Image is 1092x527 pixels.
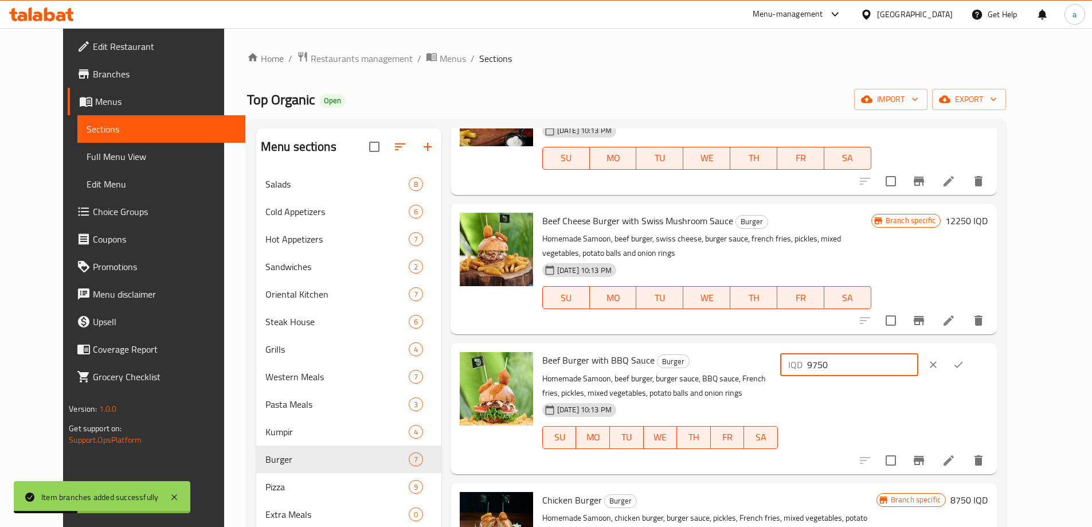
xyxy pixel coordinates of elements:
[730,147,777,170] button: TH
[942,454,956,467] a: Edit menu item
[641,150,679,166] span: TU
[93,342,236,356] span: Coverage Report
[87,122,236,136] span: Sections
[265,480,409,494] span: Pizza
[247,52,284,65] a: Home
[711,426,745,449] button: FR
[824,286,871,309] button: SA
[69,401,97,416] span: Version:
[553,404,616,415] span: [DATE] 10:13 PM
[319,96,346,106] span: Open
[542,147,590,170] button: SU
[265,205,409,218] span: Cold Appetizers
[256,335,441,363] div: Grills4
[594,290,632,306] span: MO
[68,308,245,335] a: Upsell
[683,286,730,309] button: WE
[735,150,773,166] span: TH
[644,426,678,449] button: WE
[657,355,689,368] span: Burger
[256,198,441,225] div: Cold Appetizers6
[615,429,639,446] span: TU
[777,286,824,309] button: FR
[265,260,409,274] span: Sandwiches
[265,232,409,246] span: Hot Appetizers
[68,253,245,280] a: Promotions
[942,174,956,188] a: Edit menu item
[881,215,940,226] span: Branch specific
[256,391,441,418] div: Pasta Meals3
[942,314,956,327] a: Edit menu item
[256,280,441,308] div: Oriental Kitchen7
[417,52,421,65] li: /
[945,213,988,229] h6: 12250 IQD
[362,135,386,159] span: Select all sections
[950,492,988,508] h6: 8750 IQD
[409,260,423,274] div: items
[542,372,778,400] p: Homemade Samoon, beef burger, burger sauce, BBQ sauce, French fries, pickles, mixed vegetables, p...
[93,205,236,218] span: Choice Groups
[905,167,933,195] button: Branch-specific-item
[824,147,871,170] button: SA
[1073,8,1077,21] span: a
[68,225,245,253] a: Coupons
[460,213,533,286] img: Beef Cheese Burger with Swiss Mushroom Sauce
[553,265,616,276] span: [DATE] 10:13 PM
[409,344,422,355] span: 4
[265,315,409,329] span: Steak House
[965,167,992,195] button: delete
[542,232,871,260] p: Homemade Samoon, beef burger, swiss cheese, burger sauce, french fries, pickles, mixed vegetables...
[68,33,245,60] a: Edit Restaurant
[636,147,683,170] button: TU
[677,426,711,449] button: TH
[409,427,422,438] span: 4
[311,52,413,65] span: Restaurants management
[265,370,409,384] span: Western Meals
[297,51,413,66] a: Restaurants management
[93,67,236,81] span: Branches
[265,397,409,411] span: Pasta Meals
[261,138,336,155] h2: Menu sections
[68,60,245,88] a: Branches
[93,40,236,53] span: Edit Restaurant
[409,205,423,218] div: items
[265,287,409,301] span: Oriental Kitchen
[41,491,158,503] div: Item branches added successfully
[735,290,773,306] span: TH
[265,425,409,439] span: Kumpir
[409,370,423,384] div: items
[265,508,409,521] span: Extra Meals
[93,370,236,384] span: Grocery Checklist
[409,289,422,300] span: 7
[409,179,422,190] span: 8
[386,133,414,161] span: Sort sections
[542,491,602,509] span: Chicken Burger
[256,308,441,335] div: Steak House6
[553,125,616,136] span: [DATE] 10:13 PM
[440,52,466,65] span: Menus
[648,429,673,446] span: WE
[68,88,245,115] a: Menus
[749,429,773,446] span: SA
[877,8,953,21] div: [GEOGRAPHIC_DATA]
[409,454,422,465] span: 7
[69,432,142,447] a: Support.OpsPlatform
[77,115,245,143] a: Sections
[829,150,867,166] span: SA
[265,452,409,466] span: Burger
[736,215,768,228] span: Burger
[77,170,245,198] a: Edit Menu
[581,429,605,446] span: MO
[479,52,512,65] span: Sections
[256,253,441,280] div: Sandwiches2
[93,315,236,329] span: Upsell
[547,290,585,306] span: SU
[590,286,637,309] button: MO
[905,307,933,334] button: Branch-specific-item
[576,426,610,449] button: MO
[288,52,292,65] li: /
[256,170,441,198] div: Salads8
